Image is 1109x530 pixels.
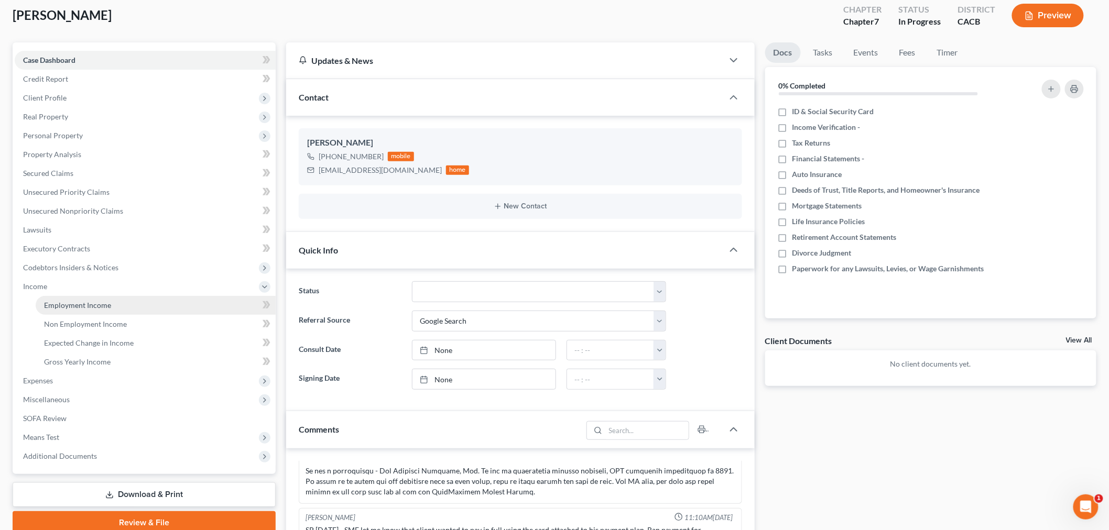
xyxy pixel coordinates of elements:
[446,165,469,175] div: home
[306,513,355,523] div: [PERSON_NAME]
[293,369,407,390] label: Signing Date
[891,42,925,63] a: Fees
[567,340,654,360] input: -- : --
[388,152,414,161] div: mobile
[23,150,81,159] span: Property Analysis
[23,376,53,385] span: Expenses
[23,74,68,83] span: Credit Report
[44,338,134,347] span: Expected Change in Income
[1012,4,1084,27] button: Preview
[15,220,276,239] a: Lawsuits
[23,112,68,121] span: Real Property
[13,482,276,507] a: Download & Print
[15,70,276,89] a: Credit Report
[765,42,801,63] a: Docs
[15,202,276,220] a: Unsecured Nonpriority Claims
[792,216,865,227] span: Life Insurance Policies
[874,16,879,26] span: 7
[412,369,556,389] a: None
[23,56,75,64] span: Case Dashboard
[792,185,980,195] span: Deeds of Trust, Title Reports, and Homeowner's Insurance
[898,16,941,28] div: In Progress
[23,244,90,253] span: Executory Contracts
[567,369,654,389] input: -- : --
[792,169,842,180] span: Auto Insurance
[23,451,97,460] span: Additional Documents
[1073,494,1099,520] iframe: Intercom live chat
[299,245,338,255] span: Quick Info
[307,202,734,211] button: New Contact
[319,151,384,162] div: [PHONE_NUMBER]
[15,183,276,202] a: Unsecured Priority Claims
[36,352,276,371] a: Gross Yearly Income
[805,42,841,63] a: Tasks
[15,164,276,183] a: Secured Claims
[898,4,941,16] div: Status
[36,315,276,334] a: Non Employment Income
[23,225,51,234] span: Lawsuits
[845,42,887,63] a: Events
[299,55,711,66] div: Updates & News
[1095,494,1103,503] span: 1
[685,513,733,523] span: 11:10AM[DATE]
[13,7,112,23] span: [PERSON_NAME]
[792,153,865,164] span: Financial Statements -
[774,359,1089,369] p: No client documents yet.
[36,296,276,315] a: Employment Income
[958,4,995,16] div: District
[23,206,123,215] span: Unsecured Nonpriority Claims
[44,357,111,366] span: Gross Yearly Income
[307,137,734,149] div: [PERSON_NAME]
[15,239,276,258] a: Executory Contracts
[958,16,995,28] div: CACB
[293,340,407,361] label: Consult Date
[792,248,852,258] span: Divorce Judgment
[792,138,831,148] span: Tax Returns
[44,301,111,310] span: Employment Income
[779,81,826,90] strong: 0% Completed
[792,122,861,132] span: Income Verification -
[299,92,329,102] span: Contact
[412,340,556,360] a: None
[293,311,407,332] label: Referral Source
[792,201,862,211] span: Mortgage Statements
[843,4,882,16] div: Chapter
[792,106,874,117] span: ID & Social Security Card
[36,334,276,352] a: Expected Change in Income
[23,263,118,272] span: Codebtors Insiders & Notices
[605,422,689,439] input: Search...
[843,16,882,28] div: Chapter
[23,187,110,196] span: Unsecured Priority Claims
[319,165,442,175] div: [EMAIL_ADDRESS][DOMAIN_NAME]
[23,93,67,102] span: Client Profile
[765,335,832,346] div: Client Documents
[23,395,70,404] span: Miscellaneous
[293,281,407,302] label: Status
[15,51,276,70] a: Case Dashboard
[792,263,984,274] span: Paperwork for any Lawsuits, Levies, or Wage Garnishments
[23,433,59,441] span: Means Test
[299,424,339,434] span: Comments
[23,131,83,140] span: Personal Property
[1066,337,1092,344] a: View All
[23,414,67,423] span: SOFA Review
[15,145,276,164] a: Property Analysis
[23,169,73,178] span: Secured Claims
[15,409,276,428] a: SOFA Review
[44,319,127,328] span: Non Employment Income
[929,42,966,63] a: Timer
[792,232,897,242] span: Retirement Account Statements
[23,282,47,291] span: Income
